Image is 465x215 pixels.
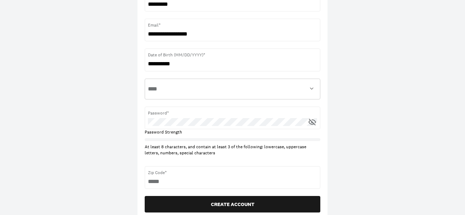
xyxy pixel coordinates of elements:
span: Password* [148,110,317,116]
span: Date of Birth (MM/DD/YYYY)* [148,52,317,58]
span: Zip Code* [148,169,317,176]
div: At least 8 characters, and contain at least 3 of the following: lowercase, uppercase letters, num... [145,144,320,156]
button: CREATE ACCOUNT [145,196,320,212]
span: Email* [148,22,317,28]
div: Password Strength [145,129,232,135]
